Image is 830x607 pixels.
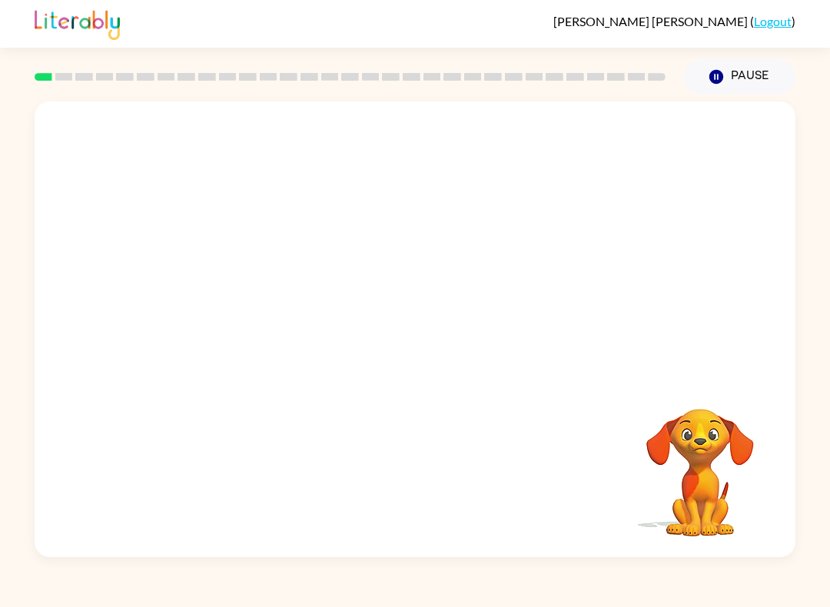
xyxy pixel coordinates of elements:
[553,14,750,28] span: [PERSON_NAME] [PERSON_NAME]
[684,59,795,95] button: Pause
[754,14,792,28] a: Logout
[35,6,120,40] img: Literably
[553,14,795,28] div: ( )
[623,385,777,539] video: Your browser must support playing .mp4 files to use Literably. Please try using another browser.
